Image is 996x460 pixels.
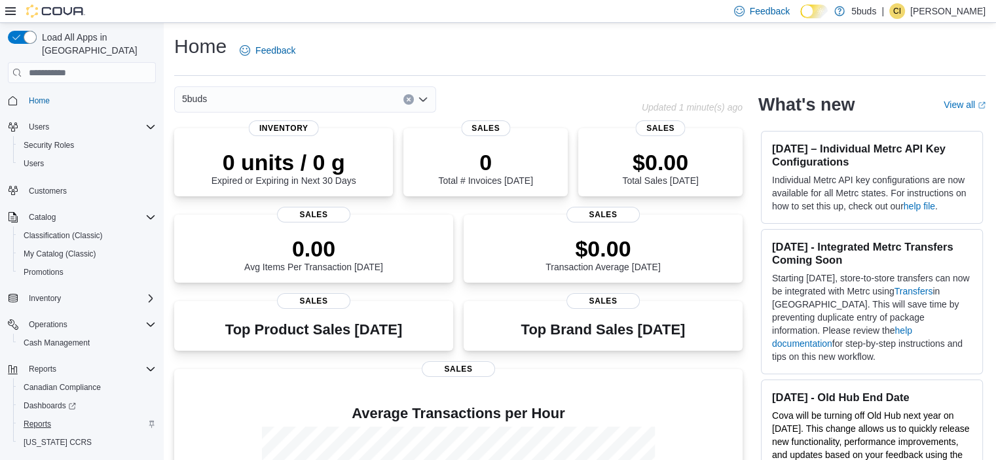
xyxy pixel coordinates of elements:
[18,335,156,351] span: Cash Management
[24,119,54,135] button: Users
[18,380,156,395] span: Canadian Compliance
[521,322,686,338] h3: Top Brand Sales [DATE]
[13,154,161,173] button: Users
[893,3,901,19] span: CI
[13,136,161,154] button: Security Roles
[24,119,156,135] span: Users
[29,96,50,106] span: Home
[978,101,986,109] svg: External link
[772,325,912,349] a: help documentation
[881,3,884,19] p: |
[24,158,44,169] span: Users
[422,361,495,377] span: Sales
[18,335,95,351] a: Cash Management
[13,245,161,263] button: My Catalog (Classic)
[403,94,414,105] button: Clear input
[24,182,156,198] span: Customers
[24,249,96,259] span: My Catalog (Classic)
[29,122,49,132] span: Users
[29,319,67,330] span: Operations
[24,382,101,393] span: Canadian Compliance
[212,149,356,186] div: Expired or Expiring in Next 30 Days
[185,406,732,421] h4: Average Transactions per Hour
[3,208,161,226] button: Catalog
[642,102,743,113] p: Updated 1 minute(s) ago
[13,334,161,352] button: Cash Management
[18,264,156,280] span: Promotions
[13,378,161,397] button: Canadian Compliance
[29,364,56,374] span: Reports
[24,93,55,109] a: Home
[26,5,85,18] img: Cova
[772,173,972,213] p: Individual Metrc API key configurations are now available for all Metrc states. For instructions ...
[13,397,161,415] a: Dashboards
[904,201,935,211] a: help file
[18,228,108,243] a: Classification (Classic)
[3,360,161,378] button: Reports
[24,361,156,377] span: Reports
[889,3,905,19] div: Calvin Isackson
[18,434,97,450] a: [US_STATE] CCRS
[772,391,972,404] h3: [DATE] - Old Hub End Date
[37,31,156,57] span: Load All Apps in [GEOGRAPHIC_DATA]
[249,120,319,136] span: Inventory
[18,246,156,262] span: My Catalog (Classic)
[18,398,81,414] a: Dashboards
[18,380,106,395] a: Canadian Compliance
[244,236,383,272] div: Avg Items Per Transaction [DATE]
[800,5,828,18] input: Dark Mode
[3,91,161,110] button: Home
[636,120,685,136] span: Sales
[24,209,61,225] button: Catalog
[438,149,532,186] div: Total # Invoices [DATE]
[944,99,986,110] a: View allExternal link
[24,317,73,332] button: Operations
[13,415,161,433] button: Reports
[24,267,64,277] span: Promotions
[29,186,67,196] span: Customers
[24,317,156,332] span: Operations
[851,3,876,19] p: 5buds
[24,140,74,150] span: Security Roles
[24,291,66,306] button: Inventory
[772,272,972,363] p: Starting [DATE], store-to-store transfers can now be integrated with Metrc using in [GEOGRAPHIC_D...
[13,263,161,281] button: Promotions
[18,398,156,414] span: Dashboards
[545,236,661,262] p: $0.00
[895,286,933,296] a: Transfers
[18,416,156,432] span: Reports
[212,149,356,175] p: 0 units / 0 g
[438,149,532,175] p: 0
[758,94,855,115] h2: What's new
[3,289,161,308] button: Inventory
[3,315,161,334] button: Operations
[772,240,972,266] h3: [DATE] - Integrated Metrc Transfers Coming Soon
[277,207,350,222] span: Sales
[18,156,156,171] span: Users
[18,416,56,432] a: Reports
[461,120,510,136] span: Sales
[24,338,90,348] span: Cash Management
[18,246,101,262] a: My Catalog (Classic)
[13,433,161,451] button: [US_STATE] CCRS
[18,137,156,153] span: Security Roles
[418,94,428,105] button: Open list of options
[24,291,156,306] span: Inventory
[3,181,161,200] button: Customers
[24,230,103,241] span: Classification (Classic)
[750,5,790,18] span: Feedback
[255,44,295,57] span: Feedback
[24,183,72,199] a: Customers
[772,142,972,168] h3: [DATE] – Individual Metrc API Key Configurations
[29,293,61,304] span: Inventory
[18,264,69,280] a: Promotions
[566,293,640,309] span: Sales
[24,437,92,448] span: [US_STATE] CCRS
[234,37,301,63] a: Feedback
[277,293,350,309] span: Sales
[13,226,161,245] button: Classification (Classic)
[24,209,156,225] span: Catalog
[18,434,156,450] span: Washington CCRS
[244,236,383,262] p: 0.00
